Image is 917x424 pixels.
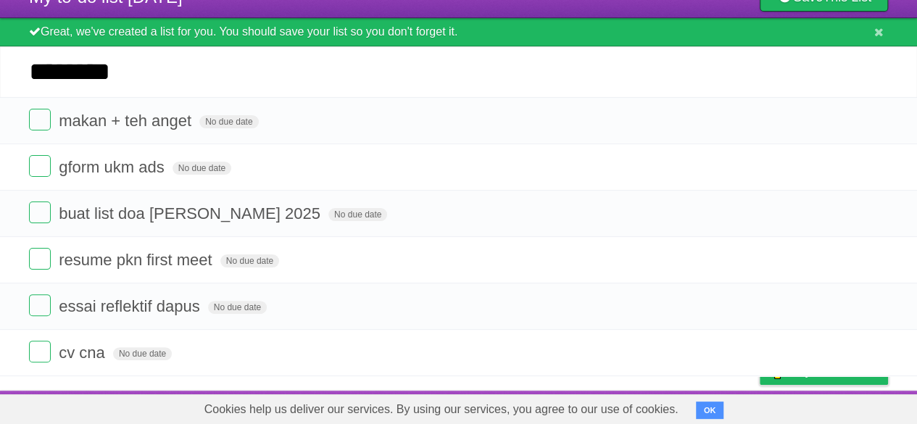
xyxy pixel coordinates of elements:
span: No due date [199,115,258,128]
span: No due date [113,347,172,360]
span: resume pkn first meet [59,251,216,269]
label: Done [29,341,51,362]
span: No due date [328,208,387,221]
span: No due date [220,254,279,267]
span: No due date [208,301,267,314]
span: No due date [173,162,231,175]
span: Cookies help us deliver our services. By using our services, you agree to our use of cookies. [190,395,693,424]
button: OK [696,402,724,419]
span: cv cna [59,344,109,362]
label: Done [29,248,51,270]
span: buat list doa [PERSON_NAME] 2025 [59,204,324,223]
label: Done [29,201,51,223]
span: essai reflektif dapus [59,297,203,315]
span: gform ukm ads [59,158,168,176]
span: Buy me a coffee [790,359,881,384]
span: makan + teh anget [59,112,195,130]
label: Done [29,294,51,316]
label: Done [29,109,51,130]
label: Done [29,155,51,177]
